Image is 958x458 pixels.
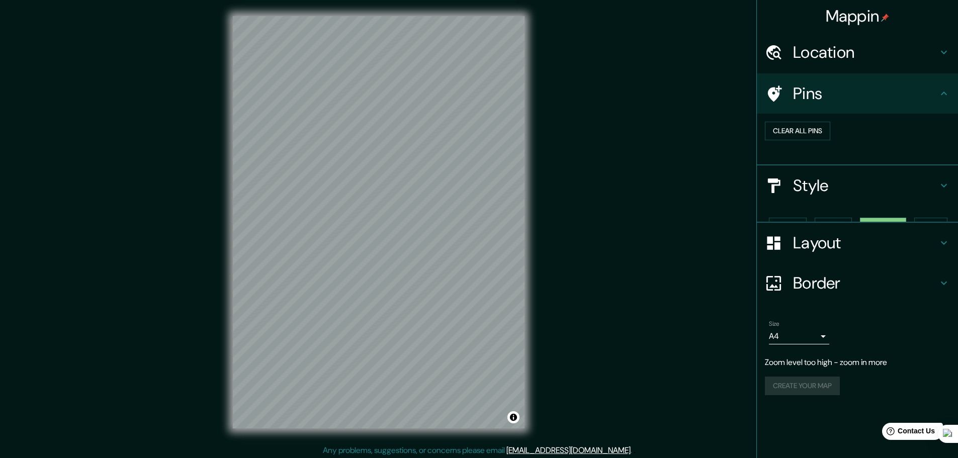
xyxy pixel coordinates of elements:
[793,273,938,293] h4: Border
[506,445,631,455] a: [EMAIL_ADDRESS][DOMAIN_NAME]
[757,165,958,206] div: Style
[769,328,829,344] div: A4
[757,32,958,72] div: Location
[507,411,519,423] button: Toggle attribution
[632,444,634,456] div: .
[793,175,938,196] h4: Style
[826,6,890,26] h4: Mappin
[881,14,889,22] img: pin-icon.png
[793,83,938,104] h4: Pins
[757,223,958,263] div: Layout
[757,73,958,114] div: Pins
[793,42,938,62] h4: Location
[233,16,525,428] canvas: Map
[914,218,947,236] button: Love
[757,263,958,303] div: Border
[769,320,779,328] label: Size
[793,233,938,253] h4: Layout
[815,218,852,236] button: Black
[634,444,636,456] div: .
[868,419,947,447] iframe: Help widget launcher
[765,122,830,140] button: Clear all pins
[323,444,632,456] p: Any problems, suggestions, or concerns please email .
[860,218,906,236] button: Natural
[765,356,950,369] p: Zoom level too high - zoom in more
[769,218,807,236] button: White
